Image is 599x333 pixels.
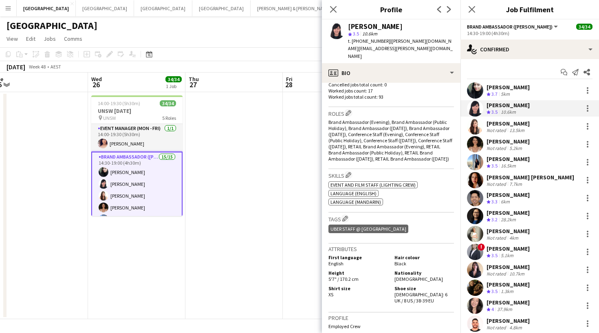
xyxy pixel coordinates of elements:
span: 3.2 [491,216,498,223]
div: [PERSON_NAME] [487,101,530,109]
span: Language (English) [330,190,377,196]
div: Not rated [487,271,508,277]
div: [PERSON_NAME] [487,317,530,324]
button: [GEOGRAPHIC_DATA] [17,0,76,16]
div: Bio [322,63,460,83]
div: 4km [508,235,520,241]
span: 3.7 [491,91,498,97]
p: Worked jobs count: 17 [328,88,454,94]
span: View [7,35,18,42]
div: [PERSON_NAME] [487,281,530,288]
span: Black [394,260,406,267]
h3: Profile [328,314,454,322]
div: 4.8km [508,324,524,331]
span: [DEMOGRAPHIC_DATA] [394,276,443,282]
div: 5km [499,91,511,98]
span: Edit [26,35,35,42]
div: [PERSON_NAME] [487,227,530,235]
span: 3.3 [491,198,498,205]
span: 28 [285,80,293,89]
p: Cancelled jobs total count: 0 [328,82,454,88]
span: UNSW [103,115,116,121]
span: Week 48 [27,64,47,70]
span: 26 [90,80,102,89]
div: 37.9km [495,306,514,313]
button: [GEOGRAPHIC_DATA] [76,0,134,16]
h5: Hair colour [394,254,454,260]
span: t. [PHONE_NUMBER] [348,38,390,44]
a: Comms [61,33,86,44]
span: 3.5 [491,109,498,115]
h3: Roles [328,109,454,117]
a: View [3,33,21,44]
div: Not rated [487,324,508,331]
app-job-card: 14:00-19:30 (5h30m)34/34UNSW [DATE] UNSW5 RolesEvent Manager (Mon - Fri)1/114:00-19:30 (5h30m)[PE... [91,95,183,216]
div: Confirmed [460,40,599,59]
h3: UNSW [DATE] [91,107,183,115]
div: [PERSON_NAME] [487,245,530,252]
div: 13.5km [508,127,526,133]
span: 27 [187,80,199,89]
div: 5.1km [499,252,515,259]
span: 5 Roles [162,115,176,121]
div: [PERSON_NAME] [487,299,530,306]
div: Not rated [487,127,508,133]
span: [DEMOGRAPHIC_DATA]: 6 UK / 8 US / 38-39 EU [394,291,447,304]
span: Brand Ambassador (Evening), Brand Ambassador (Public Holiday), Brand Ambassador ([DATE]), Brand A... [328,119,452,162]
h1: [GEOGRAPHIC_DATA] [7,20,97,32]
span: 34/34 [576,24,592,30]
p: Worked jobs total count: 93 [328,94,454,100]
div: 10.7km [508,271,526,277]
button: Brand Ambassador ([PERSON_NAME]) [467,24,559,30]
div: [DATE] [7,63,25,71]
span: 3.5 [491,163,498,169]
span: 3.5 [491,288,498,294]
div: Not rated [487,145,508,151]
a: Edit [23,33,39,44]
span: 34/34 [160,100,176,106]
span: Event and Film Staff (Lighting Crew) [330,182,416,188]
button: [PERSON_NAME] & [PERSON_NAME]'s Board [251,0,355,16]
h5: First language [328,254,388,260]
div: 28.2km [499,216,518,223]
div: 10.6km [499,109,518,116]
div: [PERSON_NAME] [487,209,530,216]
h3: Job Fulfilment [460,4,599,15]
span: Fri [286,75,293,83]
span: Language (Mandarin) [330,199,381,205]
button: [GEOGRAPHIC_DATA] [134,0,192,16]
span: | [PERSON_NAME][DOMAIN_NAME][EMAIL_ADDRESS][PERSON_NAME][DOMAIN_NAME] [348,38,453,59]
div: [PERSON_NAME] [487,84,530,91]
div: 7.7km [508,181,524,187]
div: Not rated [487,181,508,187]
div: 14:30-19:00 (4h30m) [467,30,592,36]
h5: Nationality [394,270,454,276]
div: [PERSON_NAME] [487,138,530,145]
a: Jobs [40,33,59,44]
div: 5.2km [508,145,524,151]
div: [PERSON_NAME] [PERSON_NAME] [487,174,574,181]
div: [PERSON_NAME] [348,23,403,30]
span: 14:00-19:30 (5h30m) [98,100,140,106]
span: 10.6km [361,31,379,37]
span: Jobs [44,35,56,42]
span: 3.5 [353,31,359,37]
button: [GEOGRAPHIC_DATA] [192,0,251,16]
h3: Profile [322,4,460,15]
span: 4 [491,306,494,312]
div: [PERSON_NAME] [487,155,530,163]
div: 6km [499,198,511,205]
div: AEST [51,64,61,70]
span: XS [328,291,333,298]
span: ! [478,243,485,251]
div: Uber Staff @ [GEOGRAPHIC_DATA] [328,225,408,233]
span: Wed [91,75,102,83]
span: 5'7" / 170.2 cm [328,276,359,282]
app-card-role: Event Manager (Mon - Fri)1/114:00-19:30 (5h30m)[PERSON_NAME] [91,124,183,152]
div: [PERSON_NAME] [487,191,530,198]
span: English [328,260,344,267]
span: 34/34 [165,76,182,82]
div: 1.3km [499,288,515,295]
h3: Skills [328,171,454,179]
